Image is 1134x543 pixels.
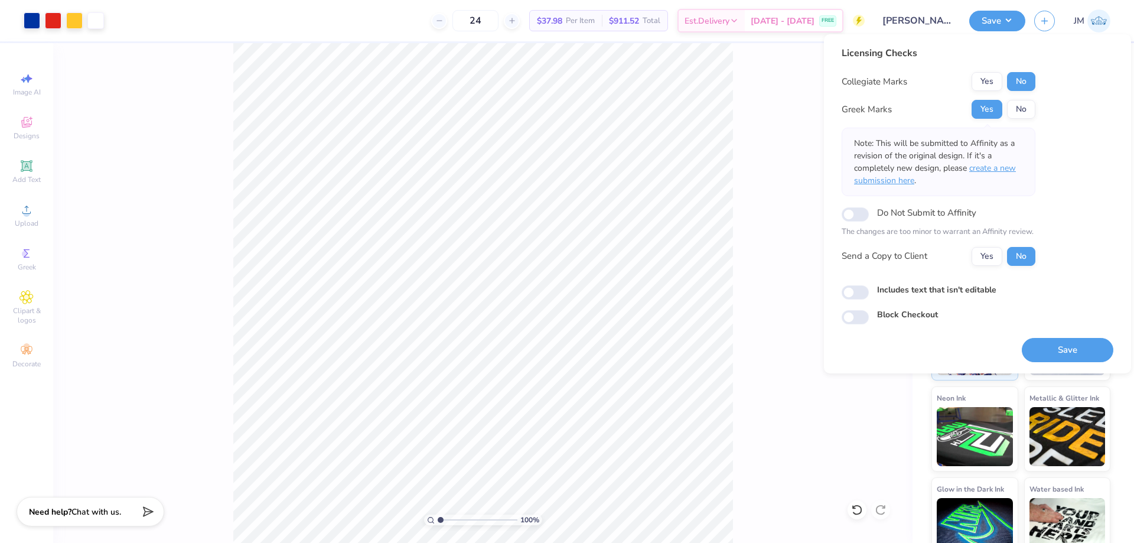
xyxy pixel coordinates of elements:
[1022,338,1113,362] button: Save
[537,15,562,27] span: $37.98
[609,15,639,27] span: $911.52
[1074,14,1084,28] span: JM
[29,506,71,518] strong: Need help?
[13,87,41,97] span: Image AI
[6,306,47,325] span: Clipart & logos
[842,249,927,263] div: Send a Copy to Client
[937,483,1004,495] span: Glow in the Dark Ink
[877,308,938,321] label: Block Checkout
[1074,9,1110,32] a: JM
[566,15,595,27] span: Per Item
[842,103,892,116] div: Greek Marks
[1007,72,1035,91] button: No
[877,205,976,220] label: Do Not Submit to Affinity
[643,15,660,27] span: Total
[842,75,907,89] div: Collegiate Marks
[751,15,814,27] span: [DATE] - [DATE]
[937,407,1013,466] img: Neon Ink
[14,131,40,141] span: Designs
[1007,100,1035,119] button: No
[520,515,539,525] span: 100 %
[1029,483,1084,495] span: Water based Ink
[71,506,121,518] span: Chat with us.
[12,359,41,369] span: Decorate
[874,9,960,32] input: Untitled Design
[1029,407,1106,466] img: Metallic & Glitter Ink
[685,15,729,27] span: Est. Delivery
[15,219,38,228] span: Upload
[822,17,834,25] span: FREE
[842,226,1035,238] p: The changes are too minor to warrant an Affinity review.
[972,72,1002,91] button: Yes
[18,262,36,272] span: Greek
[969,11,1025,31] button: Save
[854,137,1023,187] p: Note: This will be submitted to Affinity as a revision of the original design. If it's a complete...
[972,247,1002,266] button: Yes
[1007,247,1035,266] button: No
[937,392,966,404] span: Neon Ink
[12,175,41,184] span: Add Text
[1029,392,1099,404] span: Metallic & Glitter Ink
[972,100,1002,119] button: Yes
[452,10,498,31] input: – –
[877,284,996,296] label: Includes text that isn't editable
[842,46,1035,60] div: Licensing Checks
[1087,9,1110,32] img: Joshua Macky Gaerlan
